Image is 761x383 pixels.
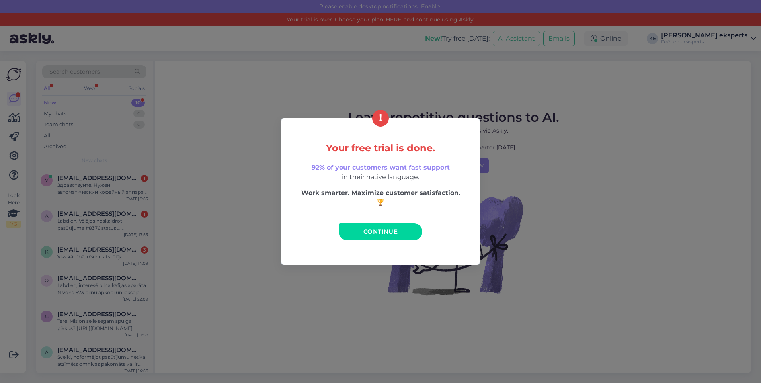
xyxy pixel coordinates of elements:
[339,223,422,240] a: Continue
[298,163,463,182] p: in their native language.
[363,228,398,235] span: Continue
[312,164,450,171] span: 92% of your customers want fast support
[298,143,463,153] h5: Your free trial is done.
[298,188,463,207] p: Work smarter. Maximize customer satisfaction. 🏆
